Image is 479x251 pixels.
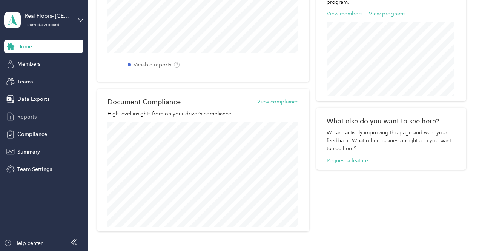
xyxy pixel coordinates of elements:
div: We are actively improving this page and want your feedback. What other business insights do you w... [327,129,456,152]
div: What else do you want to see here? [327,117,456,125]
span: Data Exports [17,95,49,103]
iframe: Everlance-gr Chat Button Frame [437,209,479,251]
button: Request a feature [327,157,368,165]
div: Real Floors- [GEOGRAPHIC_DATA] [25,12,72,20]
span: Home [17,43,32,51]
button: View members [327,10,362,18]
div: Team dashboard [25,23,60,27]
span: Summary [17,148,40,156]
p: High level insights from on your driver’s compliance. [107,110,299,118]
span: Team Settings [17,165,52,173]
button: View compliance [257,98,299,106]
h2: Document Compliance [107,98,181,106]
button: Help center [4,239,43,247]
button: View programs [369,10,405,18]
span: Reports [17,113,37,121]
label: Variable reports [134,61,171,69]
span: Compliance [17,130,47,138]
span: Members [17,60,40,68]
span: Teams [17,78,33,86]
